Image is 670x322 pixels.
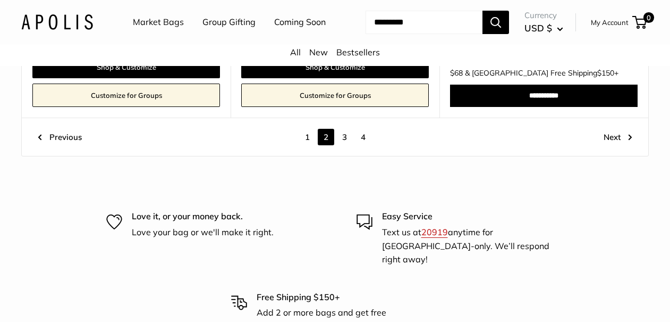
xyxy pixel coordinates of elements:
[202,14,256,30] a: Group Gifting
[336,47,380,57] a: Bestsellers
[382,210,564,224] p: Easy Service
[524,20,563,37] button: USD $
[32,84,220,107] a: Customize for Groups
[355,129,371,145] a: 4
[318,129,334,145] span: 2
[336,129,353,145] a: 3
[633,16,647,29] a: 0
[132,226,274,240] p: Love your bag or we'll make it right.
[132,210,274,224] p: Love it, or your money back.
[309,47,328,57] a: New
[299,129,316,145] a: 1
[21,14,93,30] img: Apolis
[524,8,563,23] span: Currency
[274,14,326,30] a: Coming Soon
[421,227,448,237] a: 20919
[465,69,618,77] span: & [GEOGRAPHIC_DATA] Free Shipping +
[241,84,429,107] a: Customize for Groups
[597,68,614,78] span: $150
[482,11,509,34] button: Search
[643,12,654,23] span: 0
[290,47,301,57] a: All
[450,68,463,78] span: $68
[382,226,564,267] p: Text us at anytime for [GEOGRAPHIC_DATA]-only. We’ll respond right away!
[366,11,482,34] input: Search...
[32,56,220,78] a: Shop & Customize
[241,56,429,78] a: Shop & Customize
[38,129,82,145] a: Previous
[591,16,629,29] a: My Account
[257,291,439,304] p: Free Shipping $150+
[604,129,632,145] a: Next
[524,22,552,34] span: USD $
[133,14,184,30] a: Market Bags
